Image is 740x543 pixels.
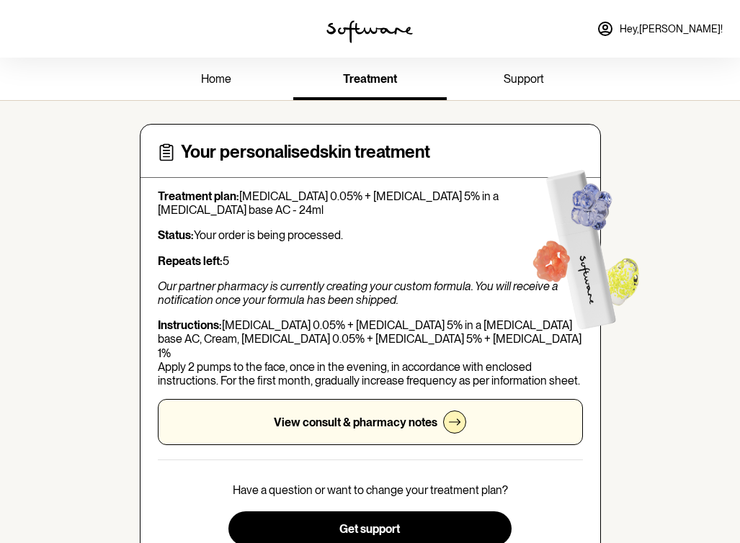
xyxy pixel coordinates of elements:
strong: Instructions: [158,318,222,332]
p: Have a question or want to change your treatment plan? [233,483,508,497]
p: [MEDICAL_DATA] 0.05% + [MEDICAL_DATA] 5% in a [MEDICAL_DATA] base AC - 24ml [158,189,583,217]
p: 5 [158,254,583,268]
a: Hey,[PERSON_NAME]! [588,12,731,46]
span: home [201,72,231,86]
strong: Treatment plan: [158,189,239,203]
p: Your order is being processed. [158,228,583,242]
p: Our partner pharmacy is currently creating your custom formula. You will receive a notification o... [158,279,583,307]
img: software logo [326,20,413,43]
span: treatment [343,72,397,86]
span: Get support [339,522,400,536]
p: View consult & pharmacy notes [274,416,437,429]
a: support [447,60,600,100]
strong: Status: [158,228,194,242]
p: [MEDICAL_DATA] 0.05% + [MEDICAL_DATA] 5% in a [MEDICAL_DATA] base AC, Cream, [MEDICAL_DATA] 0.05%... [158,318,583,387]
h4: Your personalised skin treatment [181,142,430,163]
strong: Repeats left: [158,254,223,268]
img: Software treatment bottle [502,142,664,349]
a: home [140,60,293,100]
a: treatment [293,60,447,100]
span: support [504,72,544,86]
span: Hey, [PERSON_NAME] ! [620,23,723,35]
